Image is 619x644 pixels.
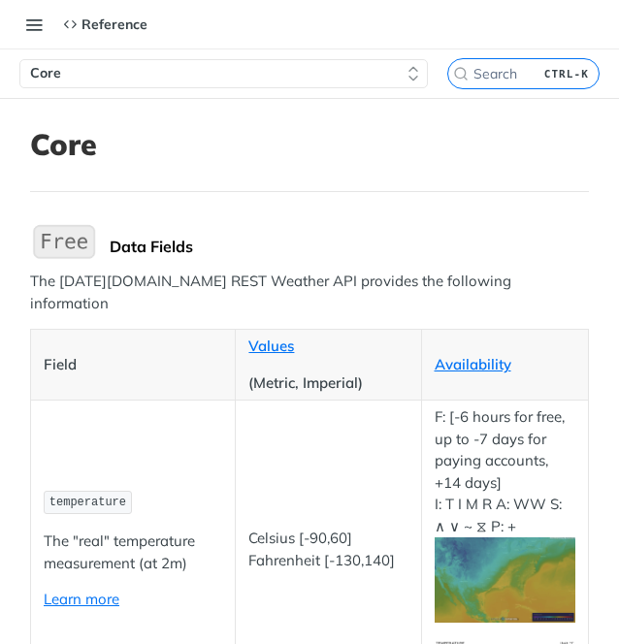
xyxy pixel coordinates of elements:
[44,354,222,376] p: Field
[453,66,469,81] svg: Search
[49,496,126,509] span: temperature
[44,531,222,574] p: The "real" temperature measurement (at 2m)
[248,372,407,395] p: (Metric, Imperial)
[63,16,147,33] div: Reference
[30,64,61,83] span: Core
[30,271,589,314] p: The [DATE][DOMAIN_NAME] REST Weather API provides the following information
[539,64,594,83] kbd: CTRL-K
[248,528,407,571] p: Celsius [-90,60] Fahrenheit [-130,140]
[248,337,294,355] a: Values
[435,537,576,622] img: temperature
[435,406,576,622] p: F: [-6 hours for free, up to -7 days for paying accounts, +14 days] I: T I M R A: WW S: ∧ ∨ ~ ⧖ P: +
[110,237,589,256] div: Data Fields
[19,10,49,39] button: Toggle navigation menu
[30,127,97,162] h1: Core
[19,59,428,88] button: Core
[435,569,576,588] span: Expand image
[44,590,119,608] a: Learn more
[435,355,511,373] a: Availability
